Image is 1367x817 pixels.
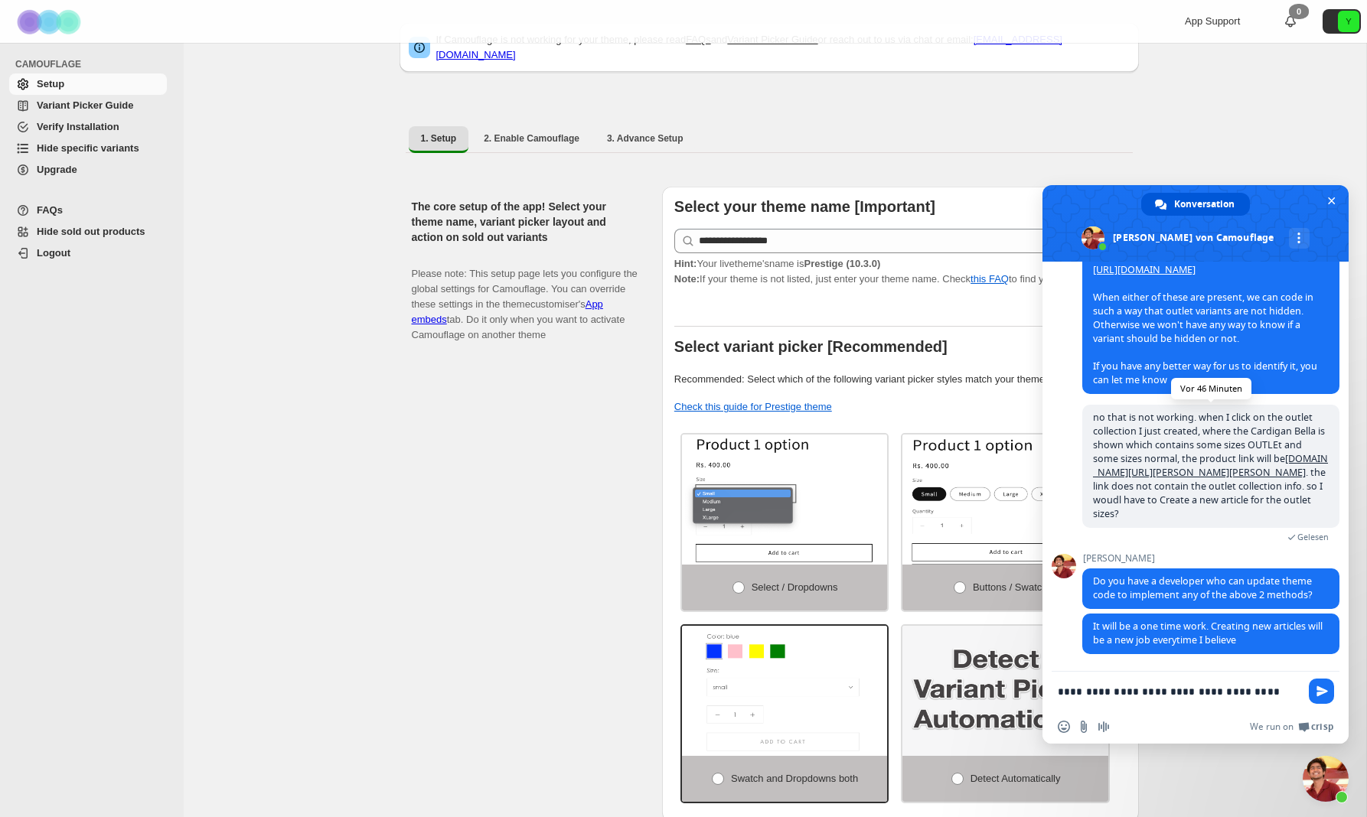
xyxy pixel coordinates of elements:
[484,132,579,145] span: 2. Enable Camouflage
[1174,193,1235,216] span: Konversation
[804,258,880,269] strong: Prestige (10.3.0)
[1289,228,1310,249] div: Mehr Kanäle
[37,142,139,154] span: Hide specific variants
[682,435,888,565] img: Select / Dropdowns
[1093,620,1323,646] span: It will be a one time work. Creating new articles will be a new job everytime I believe
[1082,553,1339,564] span: [PERSON_NAME]
[9,73,167,95] a: Setup
[412,251,638,343] p: Please note: This setup page lets you configure the global settings for Camouflage. You can overr...
[9,242,167,264] a: Logout
[1303,756,1349,802] div: Chat schließen
[1093,411,1328,520] span: no that is not working. when I click on the outlet collection I just created, where the Cardigan ...
[1058,721,1070,733] span: Einen Emoji einfügen
[1297,532,1329,542] span: Gelesen
[37,164,77,175] span: Upgrade
[674,258,697,269] strong: Hint:
[731,773,858,784] span: Swatch and Dropdowns both
[1311,721,1333,733] span: Crisp
[1323,9,1361,34] button: Avatar with initials Y
[37,99,133,111] span: Variant Picker Guide
[1250,721,1333,733] a: We run onCrisp
[674,372,1127,387] p: Recommended: Select which of the following variant picker styles match your theme.
[37,247,70,259] span: Logout
[421,132,457,145] span: 1. Setup
[9,200,167,221] a: FAQs
[9,138,167,159] a: Hide specific variants
[674,258,880,269] span: Your live theme's name is
[674,198,935,215] b: Select your theme name [Important]
[902,435,1108,565] img: Buttons / Swatches
[971,773,1061,784] span: Detect Automatically
[412,199,638,245] h2: The core setup of the app! Select your theme name, variant picker layout and action on sold out v...
[973,581,1058,593] span: Buttons / Swatches
[1058,685,1300,698] textarea: Verfassen Sie Ihre Nachricht…
[682,626,888,756] img: Swatch and Dropdowns both
[1338,11,1359,32] span: Avatar with initials Y
[37,121,119,132] span: Verify Installation
[1323,193,1339,209] span: Chat schließen
[902,626,1108,756] img: Detect Automatically
[15,58,173,70] span: CAMOUFLAGE
[752,581,838,593] span: Select / Dropdowns
[674,401,832,412] a: Check this guide for Prestige theme
[1346,17,1352,26] text: Y
[607,132,683,145] span: 3. Advance Setup
[37,204,63,216] span: FAQs
[971,273,1009,285] a: this FAQ
[436,32,1130,63] p: If Camouflage is not working for your theme, please read and or reach out to us via chat or email:
[9,116,167,138] a: Verify Installation
[9,159,167,181] a: Upgrade
[1098,721,1110,733] span: Audionachricht aufzeichnen
[37,226,145,237] span: Hide sold out products
[1093,575,1312,601] span: Do you have a developer who can update theme code to implement any of the above 2 methods?
[9,221,167,242] a: Hide sold out products
[1093,452,1328,479] a: [DOMAIN_NAME][URL][PERSON_NAME][PERSON_NAME]
[1141,193,1250,216] div: Konversation
[9,95,167,116] a: Variant Picker Guide
[1185,15,1240,27] span: App Support
[674,338,948,355] b: Select variant picker [Recommended]
[674,256,1127,287] p: If your theme is not listed, just enter your theme name. Check to find your theme name.
[1289,4,1309,19] div: 0
[37,78,64,90] span: Setup
[1078,721,1090,733] span: Datei senden
[674,273,700,285] strong: Note:
[1093,263,1196,276] a: [URL][DOMAIN_NAME]
[12,1,89,43] img: Camouflage
[1250,721,1294,733] span: We run on
[1283,14,1298,29] a: 0
[1309,679,1334,704] span: Senden Sie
